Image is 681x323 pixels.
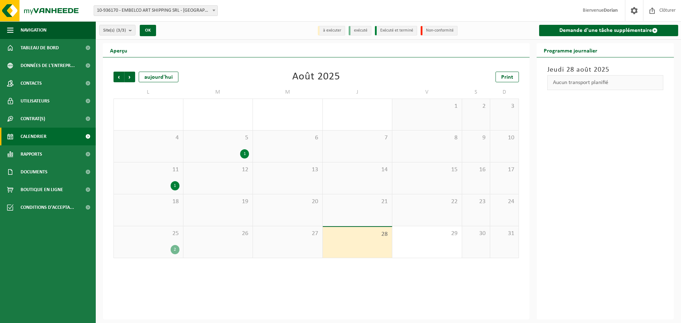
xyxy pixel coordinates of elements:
[113,86,183,99] td: L
[604,8,618,13] strong: Dorian
[256,198,319,206] span: 20
[21,199,74,216] span: Conditions d'accepta...
[21,39,59,57] span: Tableau de bord
[256,166,319,174] span: 13
[21,110,45,128] span: Contrat(s)
[116,28,126,33] count: (3/3)
[240,149,249,158] div: 1
[117,198,179,206] span: 18
[21,163,48,181] span: Documents
[494,230,515,238] span: 31
[396,166,458,174] span: 15
[139,72,178,82] div: aujourd'hui
[490,86,519,99] td: D
[494,166,515,174] span: 17
[326,230,389,238] span: 28
[375,26,417,35] li: Exécuté et terminé
[187,198,249,206] span: 19
[117,134,179,142] span: 4
[494,198,515,206] span: 24
[501,74,513,80] span: Print
[462,86,491,99] td: S
[99,25,135,35] button: Site(s)(3/3)
[113,72,124,82] span: Précédent
[21,92,50,110] span: Utilisateurs
[466,166,487,174] span: 16
[256,134,319,142] span: 6
[326,166,389,174] span: 14
[103,43,134,57] h2: Aperçu
[537,43,604,57] h2: Programme journalier
[396,198,458,206] span: 22
[466,134,487,142] span: 9
[547,65,664,75] h3: Jeudi 28 août 2025
[326,198,389,206] span: 21
[495,72,519,82] a: Print
[103,25,126,36] span: Site(s)
[253,86,323,99] td: M
[256,230,319,238] span: 27
[124,72,135,82] span: Suivant
[349,26,371,35] li: exécuté
[392,86,462,99] td: V
[21,57,75,74] span: Données de l'entrepr...
[466,102,487,110] span: 2
[547,75,664,90] div: Aucun transport planifié
[323,86,393,99] td: J
[21,21,46,39] span: Navigation
[21,74,42,92] span: Contacts
[187,230,249,238] span: 26
[94,5,218,16] span: 10-936170 - EMBELCO ART SHIPPING SRL - ETTERBEEK
[494,102,515,110] span: 3
[396,102,458,110] span: 1
[421,26,458,35] li: Non-conformité
[466,198,487,206] span: 23
[187,134,249,142] span: 5
[94,6,217,16] span: 10-936170 - EMBELCO ART SHIPPING SRL - ETTERBEEK
[171,245,179,254] div: 2
[183,86,253,99] td: M
[292,72,340,82] div: Août 2025
[326,134,389,142] span: 7
[396,230,458,238] span: 29
[187,166,249,174] span: 12
[21,145,42,163] span: Rapports
[494,134,515,142] span: 10
[21,128,46,145] span: Calendrier
[396,134,458,142] span: 8
[21,181,63,199] span: Boutique en ligne
[466,230,487,238] span: 30
[171,181,179,190] div: 1
[318,26,345,35] li: à exécuter
[140,25,156,36] button: OK
[117,166,179,174] span: 11
[117,230,179,238] span: 25
[539,25,679,36] a: Demande d'une tâche supplémentaire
